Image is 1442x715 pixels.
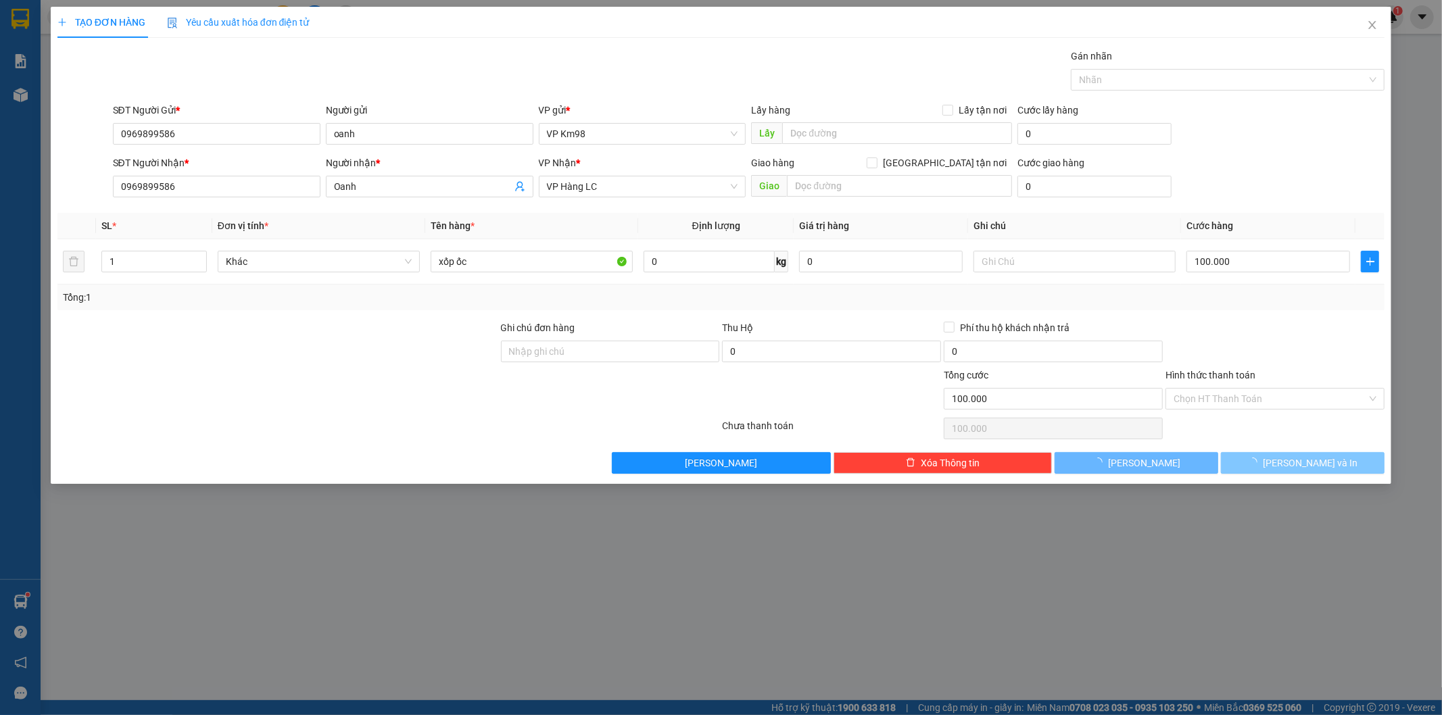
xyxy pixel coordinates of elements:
[944,370,988,380] span: Tổng cước
[921,455,980,470] span: Xóa Thông tin
[751,157,794,168] span: Giao hàng
[539,103,746,118] div: VP gửi
[955,320,1075,335] span: Phí thu hộ khách nhận trả
[547,176,738,197] span: VP Hàng LC
[113,103,320,118] div: SĐT Người Gửi
[722,322,753,333] span: Thu Hộ
[1017,176,1172,197] input: Cước giao hàng
[1165,370,1255,380] label: Hình thức thanh toán
[751,122,782,144] span: Lấy
[1108,455,1180,470] span: [PERSON_NAME]
[326,155,533,170] div: Người nhận
[167,18,178,28] img: icon
[1221,452,1385,474] button: [PERSON_NAME] và In
[685,455,757,470] span: [PERSON_NAME]
[326,103,533,118] div: Người gửi
[113,155,320,170] div: SĐT Người Nhận
[514,181,525,192] span: user-add
[226,251,412,272] span: Khác
[57,17,145,28] span: TẠO ĐƠN HÀNG
[1017,157,1084,168] label: Cước giao hàng
[906,458,915,468] span: delete
[787,175,1012,197] input: Dọc đường
[431,220,475,231] span: Tên hàng
[1093,458,1108,467] span: loading
[1362,256,1378,267] span: plus
[501,322,575,333] label: Ghi chú đơn hàng
[63,290,556,305] div: Tổng: 1
[1248,458,1263,467] span: loading
[1055,452,1218,474] button: [PERSON_NAME]
[101,220,112,231] span: SL
[1017,105,1078,116] label: Cước lấy hàng
[974,251,1176,272] input: Ghi Chú
[799,220,849,231] span: Giá trị hàng
[63,251,85,272] button: delete
[1186,220,1233,231] span: Cước hàng
[612,452,831,474] button: [PERSON_NAME]
[878,155,1012,170] span: [GEOGRAPHIC_DATA] tận nơi
[1361,251,1379,272] button: plus
[539,157,577,168] span: VP Nhận
[431,251,633,272] input: VD: Bàn, Ghế
[547,124,738,144] span: VP Km98
[751,175,787,197] span: Giao
[1353,7,1391,45] button: Close
[167,17,310,28] span: Yêu cầu xuất hóa đơn điện tử
[1263,455,1357,470] span: [PERSON_NAME] và In
[1367,20,1378,30] span: close
[501,341,720,362] input: Ghi chú đơn hàng
[775,251,788,272] span: kg
[782,122,1012,144] input: Dọc đường
[968,213,1181,239] th: Ghi chú
[57,18,67,27] span: plus
[1017,123,1172,145] input: Cước lấy hàng
[834,452,1053,474] button: deleteXóa Thông tin
[751,105,790,116] span: Lấy hàng
[1071,51,1112,61] label: Gán nhãn
[721,418,943,442] div: Chưa thanh toán
[799,251,963,272] input: 0
[692,220,740,231] span: Định lượng
[218,220,268,231] span: Đơn vị tính
[953,103,1012,118] span: Lấy tận nơi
